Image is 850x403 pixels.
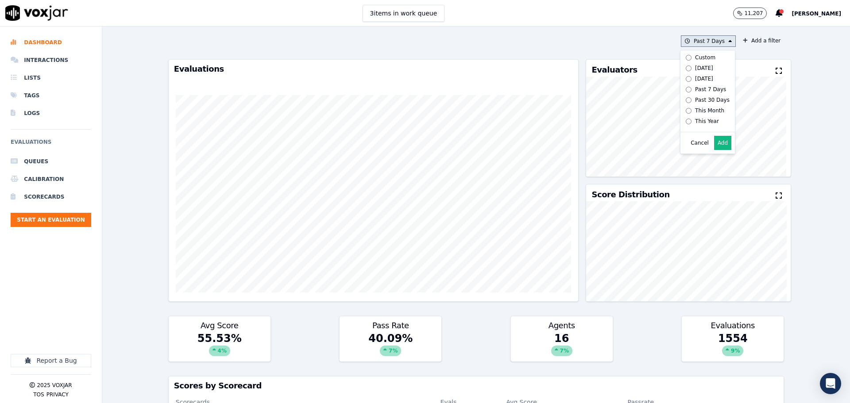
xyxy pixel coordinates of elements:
a: Tags [11,87,91,104]
h3: Score Distribution [591,191,669,199]
button: 3items in work queue [363,5,445,22]
h3: Evaluators [591,66,637,74]
p: 11,207 [744,10,763,17]
a: Lists [11,69,91,87]
button: Add a filter [739,35,784,46]
input: [DATE] [686,76,692,82]
input: [DATE] [686,65,692,71]
div: This Year [695,118,719,125]
input: This Month [686,108,692,114]
div: 7 % [380,345,401,356]
a: Calibration [11,170,91,188]
button: Privacy [46,391,69,398]
a: Logs [11,104,91,122]
button: Report a Bug [11,354,91,367]
button: TOS [33,391,44,398]
h6: Evaluations [11,137,91,153]
div: 40.09 % [340,331,441,361]
button: Add [714,136,731,150]
div: 1554 [682,331,784,361]
div: This Month [695,107,724,114]
div: Open Intercom Messenger [820,373,841,394]
input: Past 30 Days [686,97,692,103]
a: Queues [11,153,91,170]
div: [DATE] [695,75,713,82]
div: 9 % [722,345,743,356]
a: Interactions [11,51,91,69]
h3: Scores by Scorecard [174,382,778,390]
h3: Pass Rate [345,322,436,330]
h3: Evaluations [174,65,573,73]
div: Custom [695,54,715,61]
p: 2025 Voxjar [37,382,72,389]
button: [PERSON_NAME] [792,8,850,19]
button: 11,207 [733,8,776,19]
div: Past 7 Days [695,86,726,93]
button: Past 7 Days Custom [DATE] [DATE] Past 7 Days Past 30 Days This Month This Year Cancel Add [681,35,736,47]
span: [PERSON_NAME] [792,11,841,17]
a: Dashboard [11,34,91,51]
div: Past 30 Days [695,96,730,104]
button: 11,207 [733,8,767,19]
div: 4 % [209,345,230,356]
div: 16 [511,331,613,361]
a: Scorecards [11,188,91,206]
h3: Avg Score [174,322,265,330]
button: Start an Evaluation [11,213,91,227]
input: Past 7 Days [686,87,692,92]
input: Custom [686,55,692,61]
input: This Year [686,119,692,124]
div: [DATE] [695,65,713,72]
img: voxjar logo [5,5,68,21]
button: Cancel [691,139,709,146]
h3: Agents [516,322,607,330]
div: 7 % [551,345,572,356]
h3: Evaluations [687,322,778,330]
div: 55.53 % [169,331,270,361]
